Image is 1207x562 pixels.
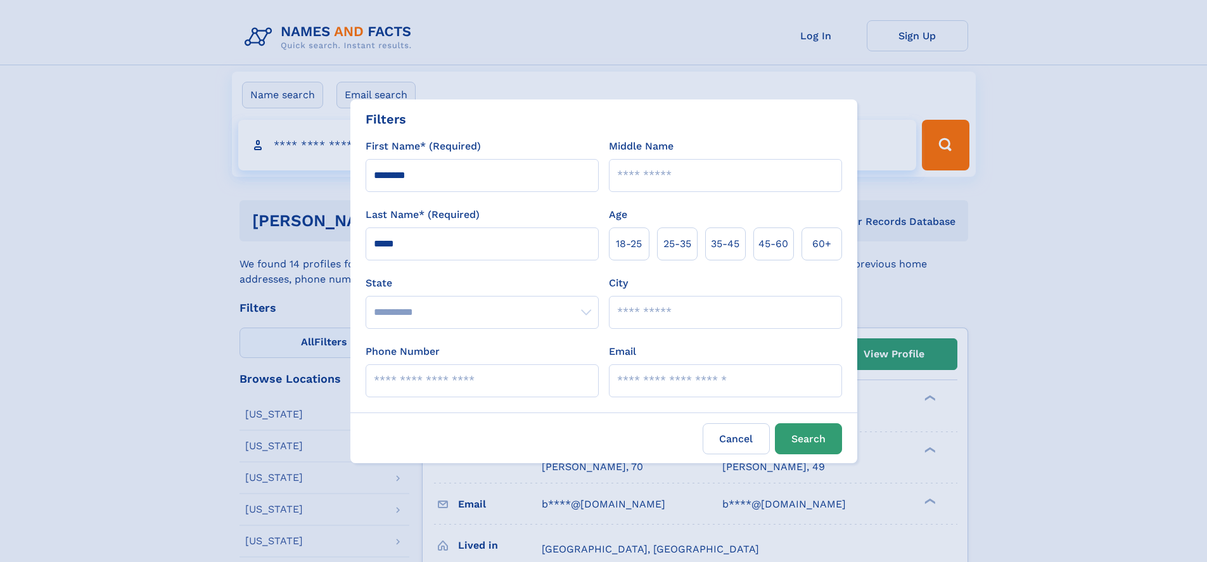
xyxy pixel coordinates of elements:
span: 45‑60 [758,236,788,252]
label: Email [609,344,636,359]
label: First Name* (Required) [366,139,481,154]
button: Search [775,423,842,454]
label: Age [609,207,627,222]
span: 25‑35 [663,236,691,252]
div: Filters [366,110,406,129]
label: Cancel [703,423,770,454]
label: Last Name* (Required) [366,207,480,222]
span: 18‑25 [616,236,642,252]
span: 35‑45 [711,236,739,252]
label: Middle Name [609,139,674,154]
span: 60+ [812,236,831,252]
label: State [366,276,599,291]
label: City [609,276,628,291]
label: Phone Number [366,344,440,359]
